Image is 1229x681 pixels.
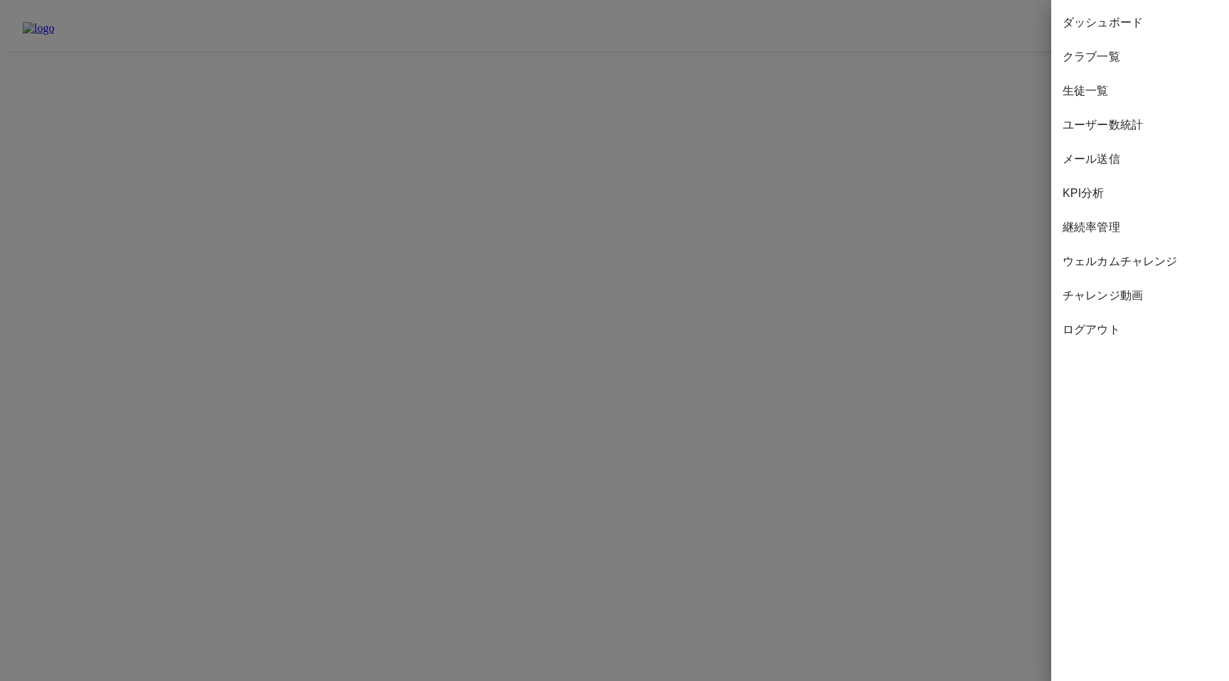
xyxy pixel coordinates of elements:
[1051,40,1229,74] div: クラブ一覧
[1063,151,1218,168] span: メール送信
[1051,313,1229,347] div: ログアウト
[1063,219,1218,236] span: 継続率管理
[1051,176,1229,210] div: KPI分析
[1051,74,1229,108] div: 生徒一覧
[1051,279,1229,313] div: チャレンジ動画
[1063,117,1218,134] span: ユーザー数統計
[1063,287,1218,304] span: チャレンジ動画
[1051,108,1229,142] div: ユーザー数統計
[1051,6,1229,40] div: ダッシュボード
[1051,142,1229,176] div: メール送信
[1063,253,1218,270] span: ウェルカムチャレンジ
[1063,48,1218,65] span: クラブ一覧
[1063,82,1218,100] span: 生徒一覧
[1063,321,1218,338] span: ログアウト
[1063,185,1218,202] span: KPI分析
[1051,210,1229,245] div: 継続率管理
[1051,245,1229,279] div: ウェルカムチャレンジ
[1063,14,1218,31] span: ダッシュボード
